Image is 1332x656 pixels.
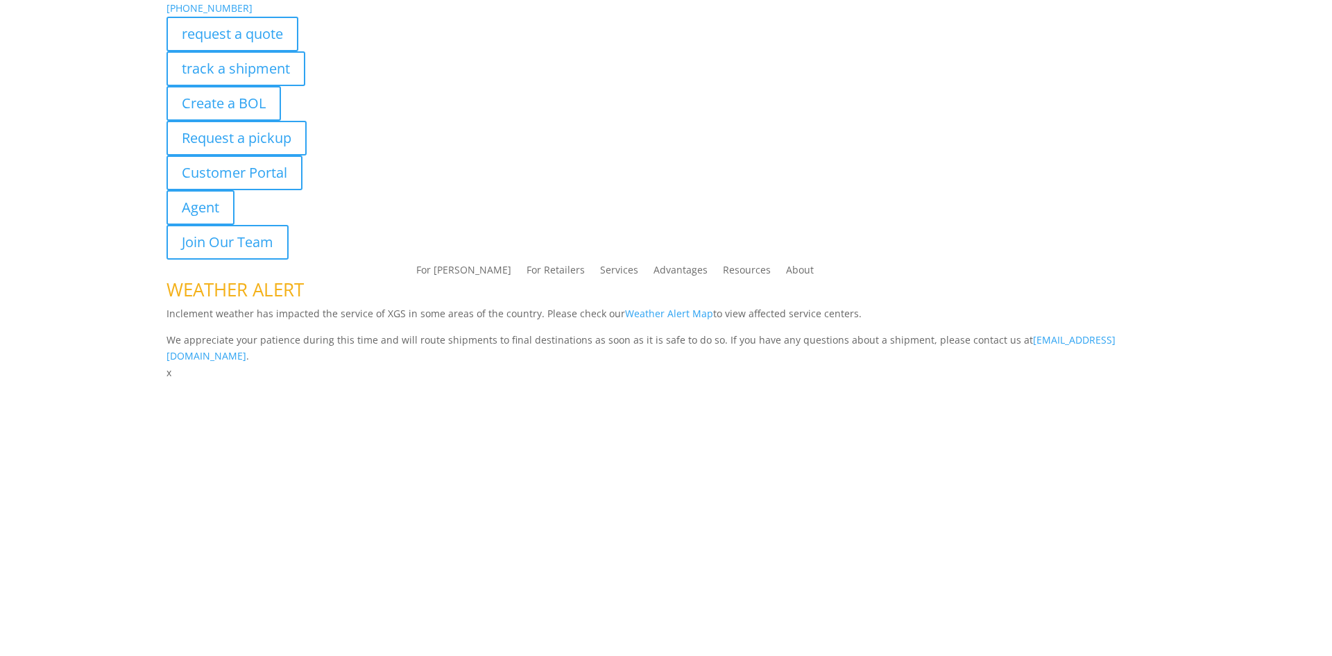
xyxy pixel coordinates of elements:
a: Advantages [654,265,708,280]
h1: Contact Us [166,381,1165,409]
a: For Retailers [527,265,585,280]
p: Inclement weather has impacted the service of XGS in some areas of the country. Please check our ... [166,305,1165,332]
a: [PHONE_NUMBER] [166,1,253,15]
a: Services [600,265,638,280]
a: Create a BOL [166,86,281,121]
a: Customer Portal [166,155,302,190]
a: Join Our Team [166,225,289,260]
p: Complete the form below and a member of our team will be in touch within 24 hours. [166,409,1165,426]
a: About [786,265,814,280]
p: We appreciate your patience during this time and will route shipments to final destinations as so... [166,332,1165,365]
a: Weather Alert Map [625,307,713,320]
a: Request a pickup [166,121,307,155]
a: track a shipment [166,51,305,86]
p: x [166,364,1165,381]
a: Resources [723,265,771,280]
a: For [PERSON_NAME] [416,265,511,280]
span: WEATHER ALERT [166,277,304,302]
a: request a quote [166,17,298,51]
a: Agent [166,190,234,225]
